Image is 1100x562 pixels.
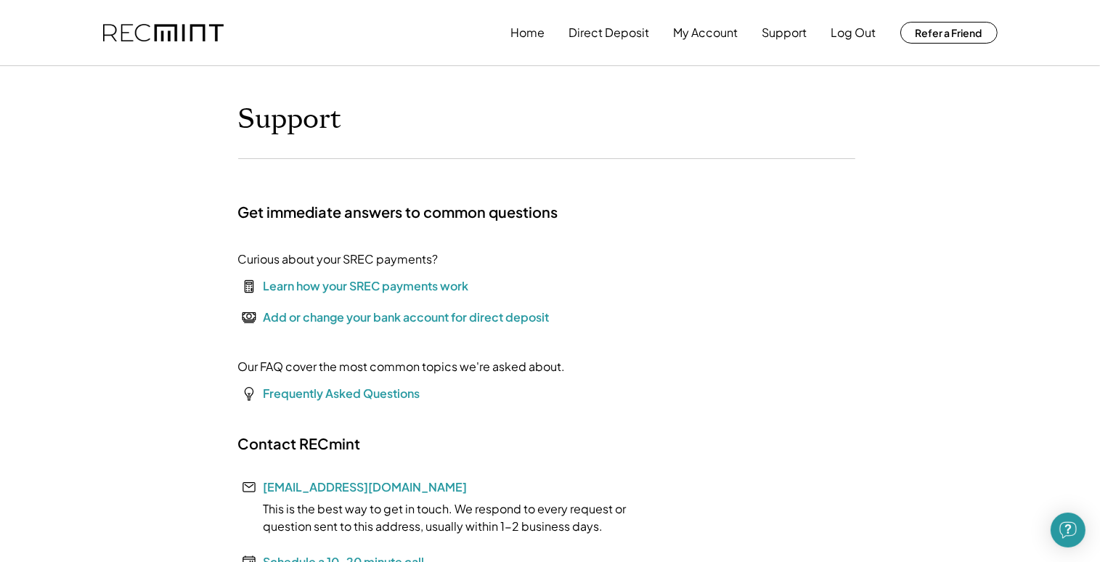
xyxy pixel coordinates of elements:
a: [EMAIL_ADDRESS][DOMAIN_NAME] [264,479,468,494]
button: My Account [674,18,738,47]
div: Add or change your bank account for direct deposit [264,309,550,326]
button: Direct Deposit [569,18,650,47]
div: Curious about your SREC payments? [238,251,439,268]
button: Log Out [831,18,876,47]
h2: Contact RECmint [238,434,361,453]
img: recmint-logotype%403x.png [103,24,224,42]
div: Our FAQ cover the most common topics we're asked about. [238,358,566,375]
button: Refer a Friend [900,22,998,44]
div: Learn how your SREC payments work [264,277,469,295]
button: Support [762,18,807,47]
h2: Get immediate answers to common questions [238,203,558,221]
div: Open Intercom Messenger [1051,513,1085,547]
button: Home [511,18,545,47]
h1: Support [238,102,342,137]
div: This is the best way to get in touch. We respond to every request or question sent to this addres... [238,500,674,535]
a: Frequently Asked Questions [264,386,420,401]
